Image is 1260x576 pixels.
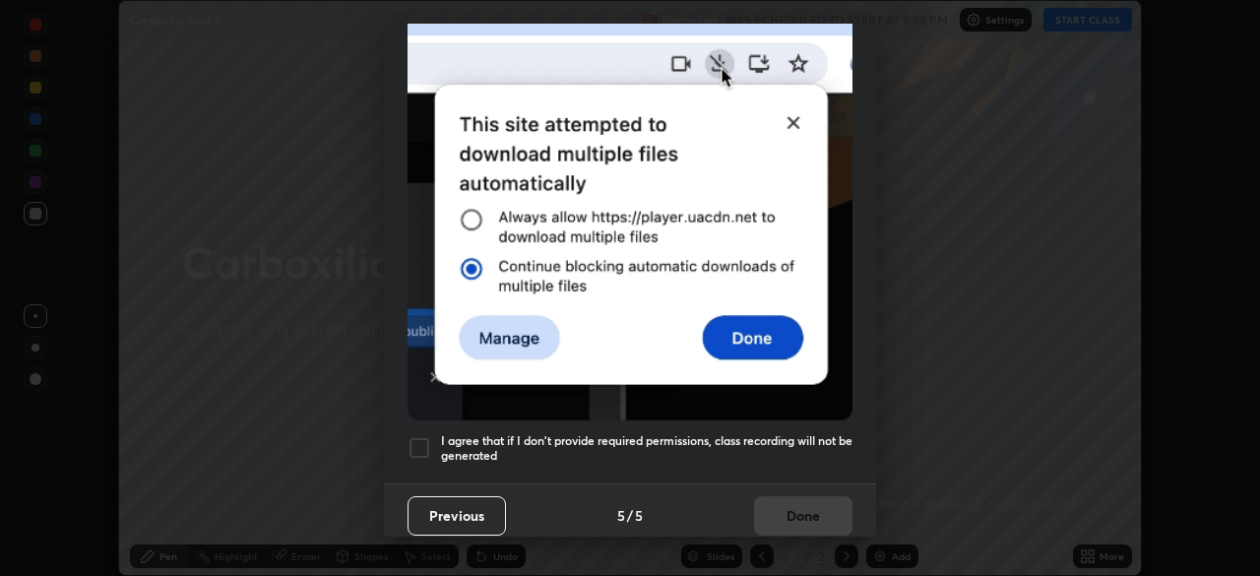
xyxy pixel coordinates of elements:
h5: I agree that if I don't provide required permissions, class recording will not be generated [441,433,852,464]
h4: 5 [617,505,625,526]
h4: 5 [635,505,643,526]
button: Previous [408,496,506,536]
h4: / [627,505,633,526]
